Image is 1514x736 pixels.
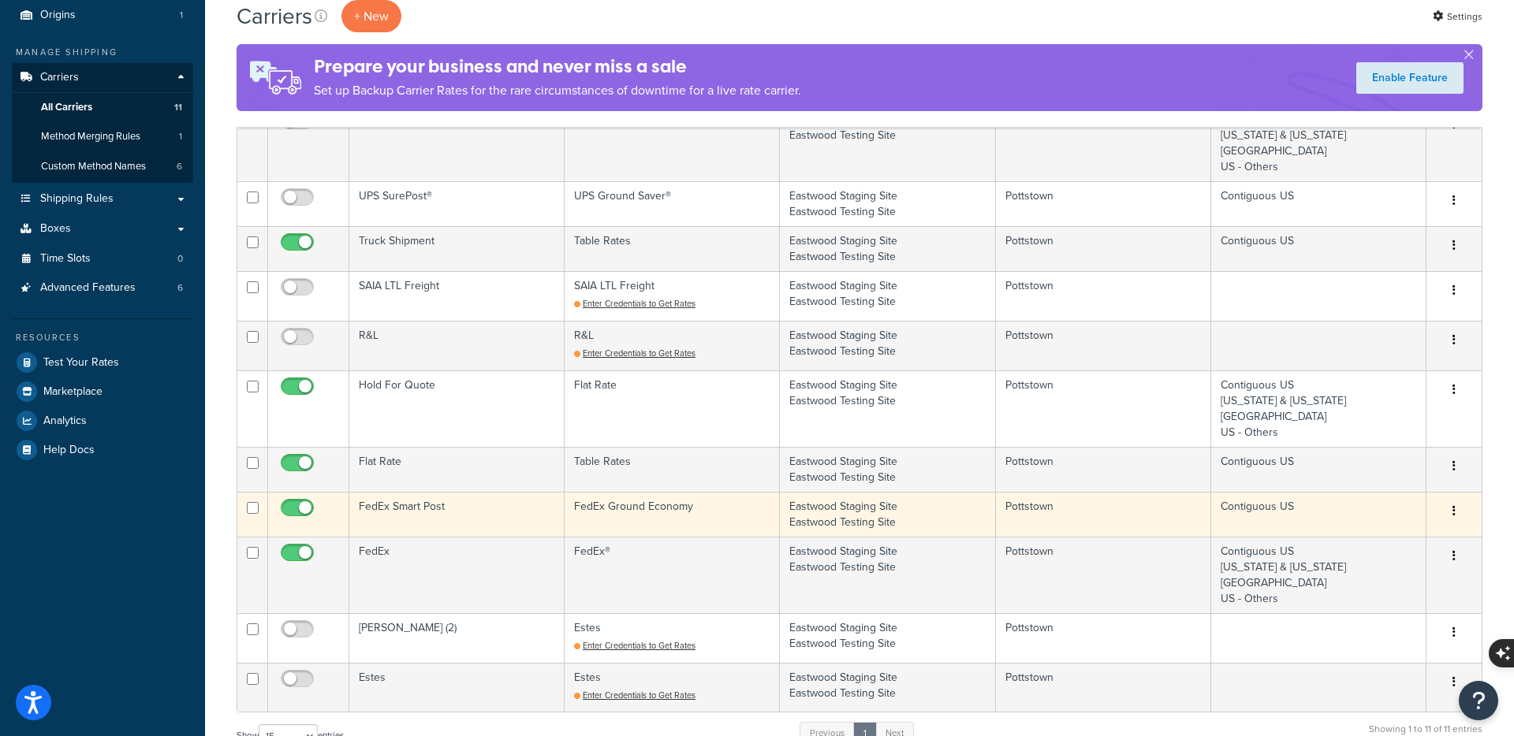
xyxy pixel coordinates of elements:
[996,447,1211,492] td: Pottstown
[565,105,780,181] td: UPS®
[349,492,565,537] td: FedEx Smart Post
[565,226,780,271] td: Table Rates
[780,226,996,271] td: Eastwood Staging Site Eastwood Testing Site
[996,370,1211,447] td: Pottstown
[12,244,193,273] li: Time Slots
[565,271,780,321] td: SAIA LTL Freight
[780,105,996,181] td: Eastwood Staging Site Eastwood Testing Site
[1459,681,1498,720] button: Open Resource Center
[349,663,565,712] td: Estes
[314,54,801,80] h4: Prepare your business and never miss a sale
[12,436,193,464] a: Help Docs
[780,537,996,613] td: Eastwood Staging Site Eastwood Testing Site
[996,492,1211,537] td: Pottstown
[1211,537,1426,613] td: Contiguous US [US_STATE] & [US_STATE] [GEOGRAPHIC_DATA] US - Others
[565,447,780,492] td: Table Rates
[40,9,76,22] span: Origins
[43,356,119,370] span: Test Your Rates
[349,537,565,613] td: FedEx
[780,181,996,226] td: Eastwood Staging Site Eastwood Testing Site
[40,222,71,236] span: Boxes
[574,297,695,310] a: Enter Credentials to Get Rates
[996,226,1211,271] td: Pottstown
[780,492,996,537] td: Eastwood Staging Site Eastwood Testing Site
[349,271,565,321] td: SAIA LTL Freight
[40,71,79,84] span: Carriers
[41,101,92,114] span: All Carriers
[1211,370,1426,447] td: Contiguous US [US_STATE] & [US_STATE] [GEOGRAPHIC_DATA] US - Others
[12,152,193,181] a: Custom Method Names 6
[996,105,1211,181] td: Pottstown
[583,347,695,359] span: Enter Credentials to Get Rates
[180,9,183,22] span: 1
[177,252,183,266] span: 0
[574,347,695,359] a: Enter Credentials to Get Rates
[349,370,565,447] td: Hold For Quote
[43,444,95,457] span: Help Docs
[565,492,780,537] td: FedEx Ground Economy
[40,281,136,295] span: Advanced Features
[780,271,996,321] td: Eastwood Staging Site Eastwood Testing Site
[996,181,1211,226] td: Pottstown
[565,181,780,226] td: UPS Ground Saver®
[12,1,193,30] a: Origins 1
[12,348,193,377] a: Test Your Rates
[565,613,780,663] td: Estes
[41,160,146,173] span: Custom Method Names
[1211,447,1426,492] td: Contiguous US
[12,214,193,243] a: Boxes
[1356,62,1464,94] a: Enable Feature
[565,537,780,613] td: FedEx®
[996,663,1211,712] td: Pottstown
[12,152,193,181] li: Custom Method Names
[12,377,193,406] a: Marketplace
[177,281,183,295] span: 6
[237,44,314,111] img: ad-rules-rateshop-fe6ec290ccb7230408bd80ed9643f0289d75e0ffd9eb532fc0e269fcd187b520.png
[780,447,996,492] td: Eastwood Staging Site Eastwood Testing Site
[996,613,1211,663] td: Pottstown
[349,321,565,370] td: R&L
[349,226,565,271] td: Truck Shipment
[1211,105,1426,181] td: Contiguous US [US_STATE] & [US_STATE] [GEOGRAPHIC_DATA] US - Others
[583,639,695,652] span: Enter Credentials to Get Rates
[996,271,1211,321] td: Pottstown
[12,93,193,122] a: All Carriers 11
[574,689,695,701] a: Enter Credentials to Get Rates
[565,321,780,370] td: R&L
[12,122,193,151] a: Method Merging Rules 1
[565,663,780,712] td: Estes
[41,130,140,143] span: Method Merging Rules
[43,414,87,428] span: Analytics
[12,63,193,183] li: Carriers
[40,192,114,206] span: Shipping Rules
[349,105,565,181] td: UPS®
[12,331,193,344] div: Resources
[179,130,182,143] span: 1
[314,80,801,102] p: Set up Backup Carrier Rates for the rare circumstances of downtime for a live rate carrier.
[349,613,565,663] td: [PERSON_NAME] (2)
[12,273,193,303] a: Advanced Features 6
[174,101,182,114] span: 11
[12,122,193,151] li: Method Merging Rules
[1211,226,1426,271] td: Contiguous US
[996,537,1211,613] td: Pottstown
[996,321,1211,370] td: Pottstown
[583,297,695,310] span: Enter Credentials to Get Rates
[1211,181,1426,226] td: Contiguous US
[780,613,996,663] td: Eastwood Staging Site Eastwood Testing Site
[780,321,996,370] td: Eastwood Staging Site Eastwood Testing Site
[12,244,193,273] a: Time Slots 0
[12,1,193,30] li: Origins
[12,407,193,435] a: Analytics
[177,160,182,173] span: 6
[1433,6,1482,28] a: Settings
[12,184,193,214] a: Shipping Rules
[780,370,996,447] td: Eastwood Staging Site Eastwood Testing Site
[780,663,996,712] td: Eastwood Staging Site Eastwood Testing Site
[565,370,780,447] td: Flat Rate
